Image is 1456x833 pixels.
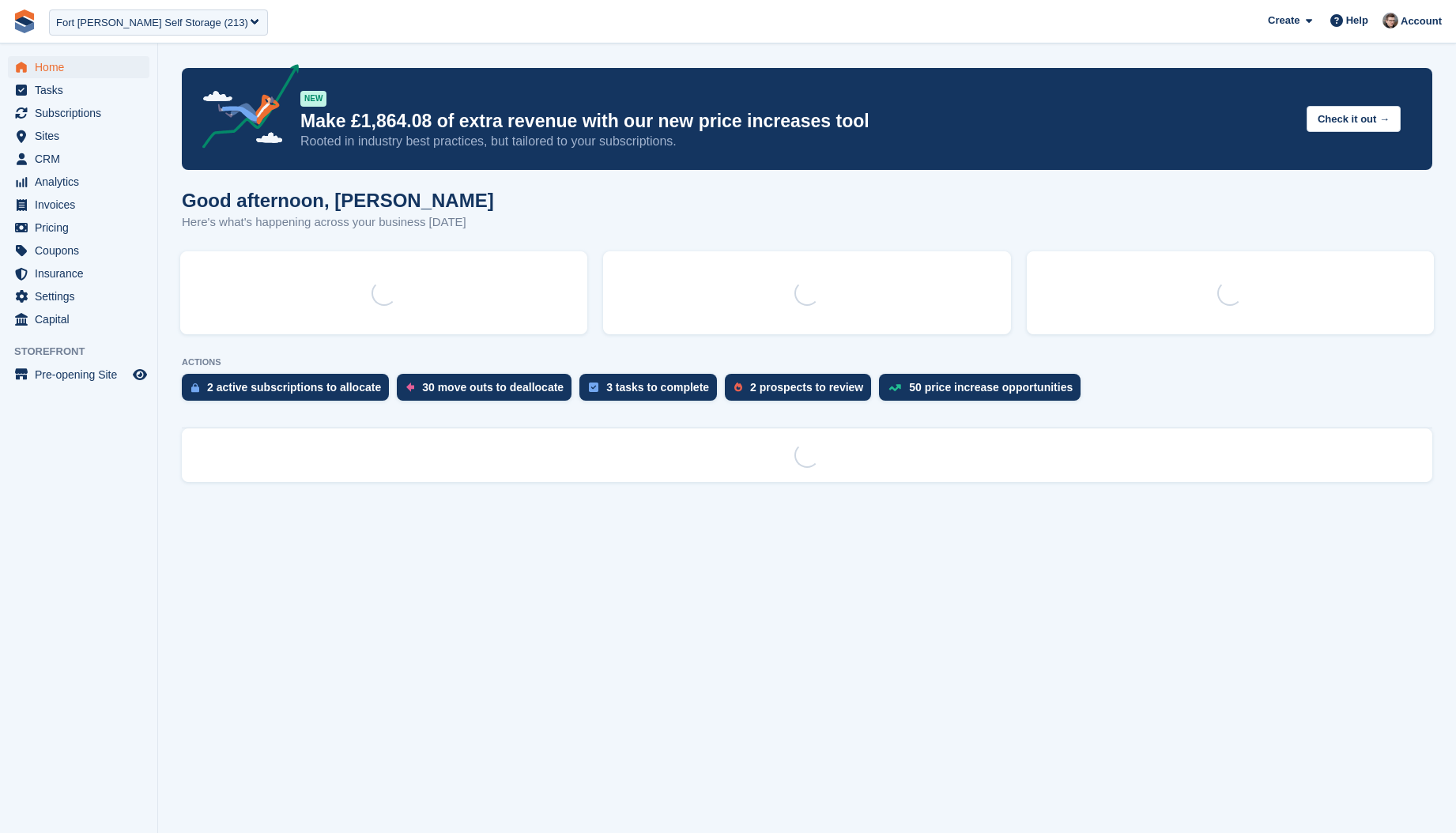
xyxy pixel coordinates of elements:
[35,79,130,101] span: Tasks
[189,64,300,154] img: price-adjustments-announcement-icon-8257ccfd72463d97f412b2fc003d46551f7dbcb40ab6d574587a9cd5c0d94...
[397,374,579,409] a: 30 move outs to deallocate
[579,374,725,409] a: 3 tasks to complete
[750,381,863,394] div: 2 prospects to review
[8,125,149,147] a: menu
[56,15,248,31] div: Fort [PERSON_NAME] Self Storage (213)
[734,383,742,392] img: prospect-51fa495bee0391a8d652442698ab0144808aea92771e9ea1ae160a38d050c398.svg
[8,102,149,124] a: menu
[8,217,149,239] a: menu
[879,374,1088,409] a: 50 price increase opportunities
[35,217,130,239] span: Pricing
[725,374,879,409] a: 2 prospects to review
[8,56,149,78] a: menu
[35,194,130,216] span: Invoices
[8,364,149,386] a: menu
[606,381,709,394] div: 3 tasks to complete
[14,344,157,360] span: Storefront
[182,357,1432,367] p: ACTIONS
[35,308,130,330] span: Capital
[8,148,149,170] a: menu
[8,285,149,307] a: menu
[1307,106,1401,132] button: Check it out →
[1382,13,1398,28] img: Steven Hylands
[35,364,130,386] span: Pre-opening Site
[13,9,36,33] img: stora-icon-8386f47178a22dfd0bd8f6a31ec36ba5ce8667c1dd55bd0f319d3a0aa187defe.svg
[300,110,1294,133] p: Make £1,864.08 of extra revenue with our new price increases tool
[130,365,149,384] a: Preview store
[8,79,149,101] a: menu
[8,194,149,216] a: menu
[191,383,199,393] img: active_subscription_to_allocate_icon-d502201f5373d7db506a760aba3b589e785aa758c864c3986d89f69b8ff3...
[300,91,326,107] div: NEW
[1268,13,1299,28] span: Create
[207,381,381,394] div: 2 active subscriptions to allocate
[182,190,494,211] h1: Good afternoon, [PERSON_NAME]
[35,148,130,170] span: CRM
[35,56,130,78] span: Home
[35,171,130,193] span: Analytics
[300,133,1294,150] p: Rooted in industry best practices, but tailored to your subscriptions.
[8,262,149,285] a: menu
[8,171,149,193] a: menu
[888,384,901,391] img: price_increase_opportunities-93ffe204e8149a01c8c9dc8f82e8f89637d9d84a8eef4429ea346261dce0b2c0.svg
[182,213,494,232] p: Here's what's happening across your business [DATE]
[35,125,130,147] span: Sites
[35,102,130,124] span: Subscriptions
[1346,13,1368,28] span: Help
[1401,13,1442,29] span: Account
[35,285,130,307] span: Settings
[422,381,564,394] div: 30 move outs to deallocate
[909,381,1073,394] div: 50 price increase opportunities
[35,239,130,262] span: Coupons
[35,262,130,285] span: Insurance
[8,239,149,262] a: menu
[182,374,397,409] a: 2 active subscriptions to allocate
[8,308,149,330] a: menu
[589,383,598,392] img: task-75834270c22a3079a89374b754ae025e5fb1db73e45f91037f5363f120a921f8.svg
[406,383,414,392] img: move_outs_to_deallocate_icon-f764333ba52eb49d3ac5e1228854f67142a1ed5810a6f6cc68b1a99e826820c5.svg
